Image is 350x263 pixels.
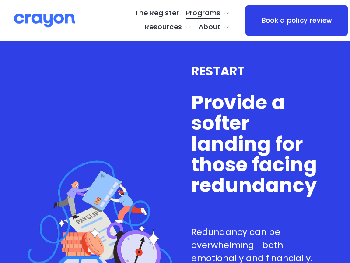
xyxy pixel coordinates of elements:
[135,7,179,21] a: The Register
[199,21,230,35] a: folder dropdown
[145,21,182,34] span: Resources
[199,21,220,34] span: About
[191,92,322,196] h1: Provide a softer landing for those facing redundancy
[14,13,75,28] img: Crayon
[186,7,230,21] a: folder dropdown
[191,64,322,78] h3: RESTART
[245,5,348,36] a: Book a policy review
[145,21,192,35] a: folder dropdown
[186,7,220,20] span: Programs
